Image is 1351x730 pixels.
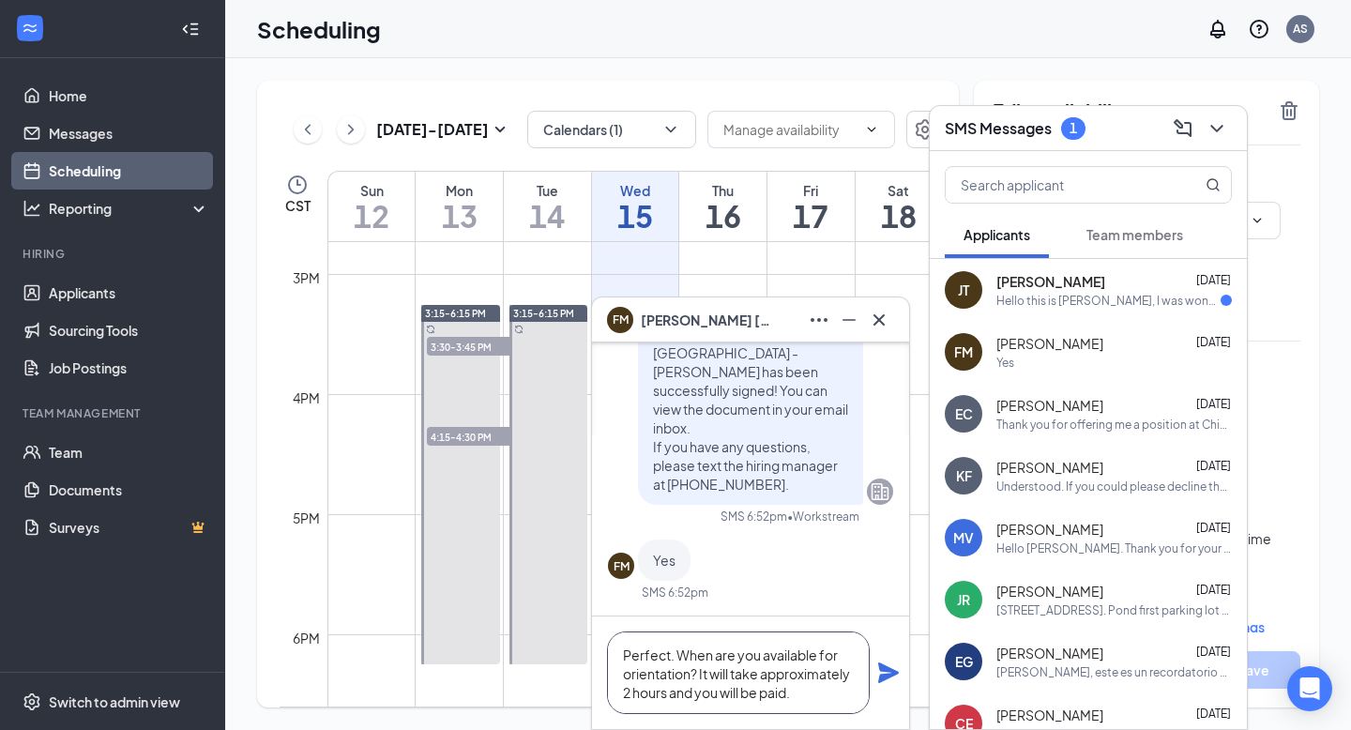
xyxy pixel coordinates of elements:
svg: Company [869,480,891,503]
span: [DATE] [1196,335,1231,349]
div: EG [955,652,973,671]
div: Hiring [23,246,205,262]
button: ChevronRight [337,115,365,144]
textarea: Perfect. When are you available for orientation? It will take approximately 2 hours and you will ... [607,631,870,714]
span: [DATE] [1196,521,1231,535]
span: Team members [1086,226,1183,243]
span: Applicants [964,226,1030,243]
span: [PERSON_NAME] [PERSON_NAME] [641,310,772,330]
div: Sun [328,181,415,200]
svg: Clock [286,174,309,196]
h1: 14 [504,200,591,232]
div: JT [958,281,969,299]
svg: Sync [514,325,524,334]
input: Search applicant [946,167,1168,203]
div: 6pm [289,628,324,648]
button: Cross [864,305,894,335]
span: [DATE] [1196,583,1231,597]
a: October 15, 2025 [592,172,679,241]
div: [STREET_ADDRESS]. Pond first parking lot tomorrows interview @2 [996,602,1232,618]
div: KF [956,466,972,485]
a: Team [49,433,209,471]
div: 4pm [289,388,324,408]
span: [PERSON_NAME] [996,272,1105,291]
a: October 12, 2025 [328,172,415,241]
svg: Sync [426,325,435,334]
h1: 18 [856,200,942,232]
a: Applicants [49,274,209,312]
button: ComposeMessage [1168,114,1198,144]
svg: ComposeMessage [1172,117,1194,140]
div: FM [614,558,630,574]
button: ChevronLeft [294,115,322,144]
input: Manage availability [723,119,857,140]
button: Ellipses [804,305,834,335]
svg: ChevronDown [864,122,879,137]
span: 3:15-6:15 PM [425,307,486,320]
h1: 13 [416,200,503,232]
div: 5pm [289,508,324,528]
div: AS [1293,21,1308,37]
a: SurveysCrown [49,509,209,546]
div: Hello this is [PERSON_NAME], I was wondering when you would like me to come in for onboarding? [996,293,1221,309]
a: Documents [49,471,209,509]
div: Wed [592,181,679,200]
div: FM [954,342,973,361]
svg: WorkstreamLogo [21,19,39,38]
svg: Cross [868,309,890,331]
span: [DATE] [1196,707,1231,721]
button: Settings [906,111,944,148]
svg: SmallChevronDown [489,118,511,141]
span: [PERSON_NAME] [996,458,1103,477]
span: CST [285,196,311,215]
span: [DATE] [1196,459,1231,473]
a: October 16, 2025 [679,172,767,241]
a: Messages [49,114,209,152]
div: 1 [1070,120,1077,136]
div: Thu [679,181,767,200]
svg: Notifications [1207,18,1229,40]
div: Reporting [49,199,210,218]
h1: 15 [592,200,679,232]
div: Hello [PERSON_NAME]. Thank you for your interview. We have sent you a Conditional Offer Letter to... [996,540,1232,556]
button: Minimize [834,305,864,335]
svg: MagnifyingGlass [1206,177,1221,192]
div: MV [953,528,974,547]
span: [PERSON_NAME] [996,396,1103,415]
div: 3pm [289,267,324,288]
h2: Edit availability [993,99,1267,122]
div: Team Management [23,405,205,421]
a: Job Postings [49,349,209,387]
span: [PERSON_NAME] [996,334,1103,353]
div: Open Intercom Messenger [1287,666,1332,711]
svg: ChevronLeft [298,118,317,141]
span: Hi [PERSON_NAME], good news! The document signature request for [DEMOGRAPHIC_DATA]-fil-A - Kitche... [653,251,848,493]
a: October 13, 2025 [416,172,503,241]
svg: Ellipses [808,309,830,331]
button: ChevronDown [1202,114,1232,144]
svg: Settings [914,118,936,141]
a: Sourcing Tools [49,312,209,349]
svg: Plane [877,662,900,684]
span: [PERSON_NAME] [996,520,1103,539]
div: Mon [416,181,503,200]
div: Understood. If you could please decline the conditional offer letter that was sent to you. Thank ... [996,479,1232,494]
div: Fri [767,181,855,200]
svg: Collapse [181,20,200,38]
div: JR [957,590,970,609]
svg: Minimize [838,309,860,331]
div: Yes [996,355,1014,371]
svg: QuestionInfo [1248,18,1270,40]
div: Thank you for offering me a position at Chic Filet, however, I will not be attending orientation ... [996,417,1232,433]
span: [PERSON_NAME] [996,582,1103,601]
span: 3:15-6:15 PM [513,307,574,320]
div: SMS 6:52pm [721,509,787,525]
h3: SMS Messages [945,118,1052,139]
button: Save [1207,651,1300,689]
svg: ChevronRight [342,118,360,141]
a: October 18, 2025 [856,172,942,241]
h1: 12 [328,200,415,232]
a: October 17, 2025 [767,172,855,241]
